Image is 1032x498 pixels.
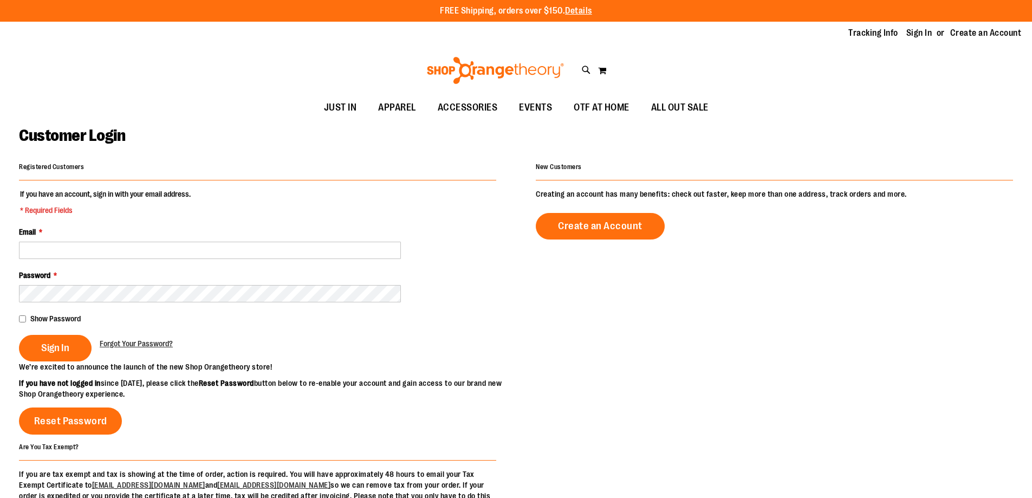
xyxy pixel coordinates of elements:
[19,228,36,236] span: Email
[438,95,498,120] span: ACCESSORIES
[19,163,84,171] strong: Registered Customers
[19,408,122,435] a: Reset Password
[19,361,516,372] p: We’re excited to announce the launch of the new Shop Orangetheory store!
[519,95,552,120] span: EVENTS
[950,27,1022,39] a: Create an Account
[217,481,330,489] a: [EMAIL_ADDRESS][DOMAIN_NAME]
[19,379,101,387] strong: If you have not logged in
[378,95,416,120] span: APPAREL
[100,339,173,348] span: Forgot Your Password?
[536,163,582,171] strong: New Customers
[558,220,642,232] span: Create an Account
[574,95,629,120] span: OTF AT HOME
[19,271,50,280] span: Password
[651,95,709,120] span: ALL OUT SALE
[536,189,1013,199] p: Creating an account has many benefits: check out faster, keep more than one address, track orders...
[440,5,592,17] p: FREE Shipping, orders over $150.
[536,213,665,240] a: Create an Account
[425,57,566,84] img: Shop Orangetheory
[34,415,107,427] span: Reset Password
[199,379,254,387] strong: Reset Password
[19,335,92,361] button: Sign In
[19,378,516,399] p: since [DATE], please click the button below to re-enable your account and gain access to our bran...
[848,27,898,39] a: Tracking Info
[20,205,191,216] span: * Required Fields
[41,342,69,354] span: Sign In
[565,6,592,16] a: Details
[30,314,81,323] span: Show Password
[19,443,79,450] strong: Are You Tax Exempt?
[19,189,192,216] legend: If you have an account, sign in with your email address.
[324,95,357,120] span: JUST IN
[906,27,932,39] a: Sign In
[19,126,125,145] span: Customer Login
[92,481,205,489] a: [EMAIL_ADDRESS][DOMAIN_NAME]
[100,338,173,349] a: Forgot Your Password?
